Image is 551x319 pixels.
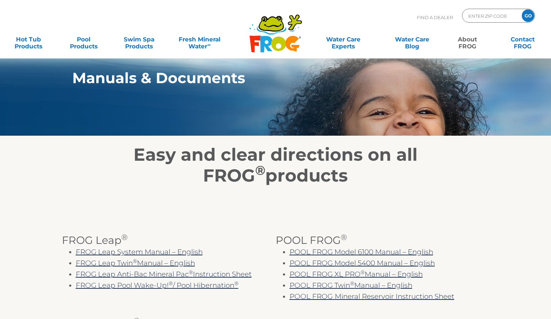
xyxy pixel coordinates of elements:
[290,259,435,267] a: POOL FROG Model 5400 Manual – English
[207,42,210,47] sup: ∞
[62,234,276,246] h3: FROG Leap
[360,269,365,276] sup: ®
[121,232,128,242] sup: ®
[290,292,454,301] a: POOL FROGMineral Reservoir Instruction Sheet
[276,234,489,246] h3: POOL FROG
[72,70,447,86] h1: Manuals & Documents
[189,269,193,276] sup: ®
[308,32,378,46] a: Water CareExperts
[62,144,489,186] h2: Easy and clear directions on all FROG products
[76,259,195,267] a: FROG Leap Twin®Manual – English
[234,280,238,287] sup: ®
[446,32,489,46] a: AboutFROG
[76,281,238,289] a: FROG Leap Pool Wake-Up!®/ Pool Hibernation®
[76,248,203,256] a: FROG Leap System Manual – English
[468,11,514,21] input: Zip Code Form
[7,32,50,46] a: Hot TubProducts
[290,281,412,289] a: POOL FROG Twin®Manual – English
[169,280,173,287] sup: ®
[173,32,227,46] a: Fresh MineralWater∞
[133,258,137,264] sup: ®
[350,280,354,287] sup: ®
[118,32,161,46] a: Swim SpaProducts
[417,9,453,26] p: Find A Dealer
[290,248,433,256] a: POOL FROG Model 6100 Manual – English
[341,232,347,242] sup: ®
[522,9,534,22] input: GO
[501,32,544,46] a: ContactFROG
[391,32,434,46] a: Water CareBlog
[255,162,265,178] sup: ®
[76,270,252,278] a: FROG Leap Anti-Bac Mineral Pac®Instruction Sheet
[62,32,105,46] a: PoolProducts
[290,270,423,278] a: POOL FROG XL PRO®Manual – English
